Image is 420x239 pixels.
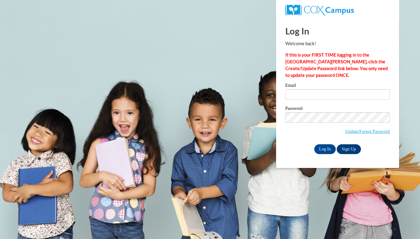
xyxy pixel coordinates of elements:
[285,25,390,37] h1: Log In
[345,129,390,134] a: Update/Forgot Password
[337,144,361,154] a: Sign Up
[285,106,390,112] label: Password
[314,144,336,154] input: Log In
[285,40,390,47] p: Welcome back!
[285,7,354,12] a: COX Campus
[285,5,354,16] img: COX Campus
[285,52,388,78] strong: If this is your FIRST TIME logging in to the [GEOGRAPHIC_DATA][PERSON_NAME], click the Create/Upd...
[285,83,390,89] label: Email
